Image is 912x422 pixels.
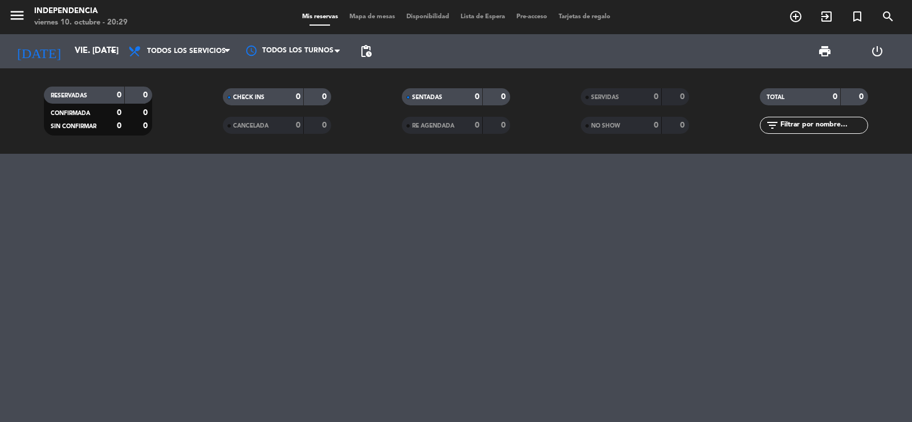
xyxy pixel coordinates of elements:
strong: 0 [296,121,300,129]
span: Lista de Espera [455,14,511,20]
span: CANCELADA [233,123,268,129]
i: search [881,10,895,23]
i: filter_list [766,118,779,132]
strong: 0 [322,121,329,129]
span: Todos los servicios [147,47,226,55]
strong: 0 [680,93,687,101]
span: CHECK INS [233,95,264,100]
strong: 0 [501,93,508,101]
strong: 0 [859,93,866,101]
div: LOG OUT [851,34,903,68]
strong: 0 [117,109,121,117]
span: NO SHOW [591,123,620,129]
strong: 0 [143,109,150,117]
span: SERVIDAS [591,95,619,100]
div: Independencia [34,6,128,17]
i: turned_in_not [850,10,864,23]
strong: 0 [475,93,479,101]
span: Disponibilidad [401,14,455,20]
span: RE AGENDADA [412,123,454,129]
span: Pre-acceso [511,14,553,20]
strong: 0 [143,122,150,130]
strong: 0 [475,121,479,129]
span: pending_actions [359,44,373,58]
span: Mapa de mesas [344,14,401,20]
strong: 0 [143,91,150,99]
div: viernes 10. octubre - 20:29 [34,17,128,28]
strong: 0 [680,121,687,129]
strong: 0 [322,93,329,101]
strong: 0 [296,93,300,101]
span: Mis reservas [296,14,344,20]
span: print [818,44,832,58]
strong: 0 [654,93,658,101]
span: SENTADAS [412,95,442,100]
i: [DATE] [9,39,69,64]
strong: 0 [654,121,658,129]
i: arrow_drop_down [106,44,120,58]
input: Filtrar por nombre... [779,119,868,132]
i: add_circle_outline [789,10,803,23]
strong: 0 [833,93,837,101]
span: SIN CONFIRMAR [51,124,96,129]
i: power_settings_new [870,44,884,58]
strong: 0 [501,121,508,129]
span: CONFIRMADA [51,110,90,116]
span: RESERVADAS [51,93,87,99]
span: Tarjetas de regalo [553,14,616,20]
i: menu [9,7,26,24]
strong: 0 [117,91,121,99]
strong: 0 [117,122,121,130]
span: TOTAL [767,95,784,100]
i: exit_to_app [820,10,833,23]
button: menu [9,7,26,28]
